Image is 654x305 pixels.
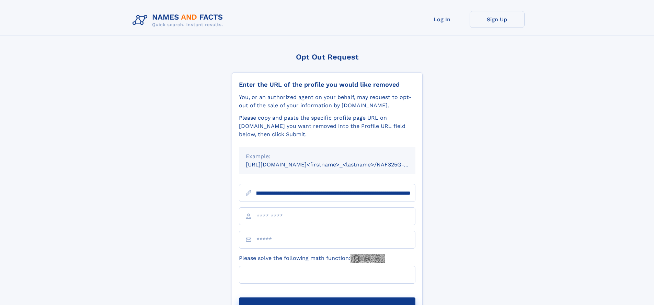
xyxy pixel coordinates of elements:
[130,11,229,30] img: Logo Names and Facts
[246,161,428,168] small: [URL][DOMAIN_NAME]<firstname>_<lastname>/NAF325G-xxxxxxxx
[239,81,415,88] div: Enter the URL of the profile you would like removed
[239,93,415,110] div: You, or an authorized agent on your behalf, may request to opt-out of the sale of your informatio...
[239,114,415,139] div: Please copy and paste the specific profile page URL on [DOMAIN_NAME] you want removed into the Pr...
[239,254,385,263] label: Please solve the following math function:
[470,11,525,28] a: Sign Up
[232,53,423,61] div: Opt Out Request
[246,152,409,161] div: Example:
[415,11,470,28] a: Log In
